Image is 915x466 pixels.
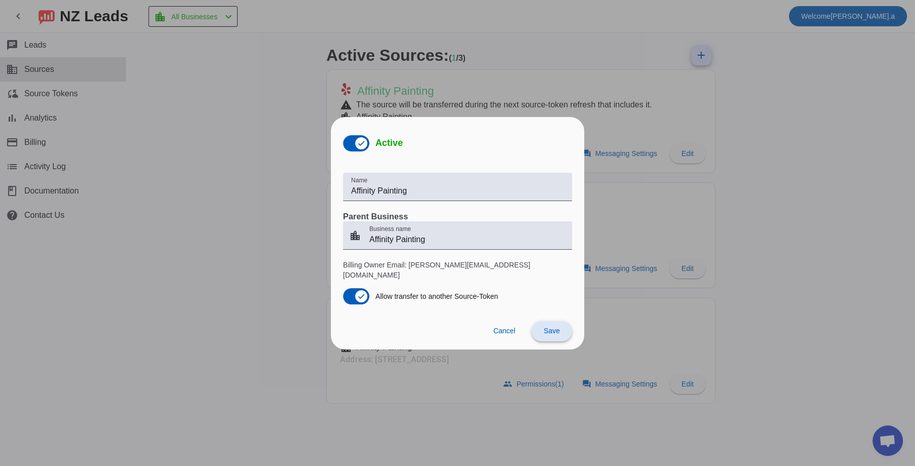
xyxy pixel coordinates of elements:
p: Billing Owner Email: [PERSON_NAME][EMAIL_ADDRESS][DOMAIN_NAME] [343,260,572,280]
h3: Parent Business [343,211,572,221]
mat-label: Business name [369,225,411,232]
span: Active [375,138,403,148]
mat-icon: location_city [343,229,367,242]
span: Save [544,327,560,335]
button: Save [531,321,572,341]
label: Allow transfer to another Source-Token [373,291,498,301]
span: Cancel [493,327,515,335]
button: Cancel [485,321,523,341]
mat-label: Name [351,177,367,183]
